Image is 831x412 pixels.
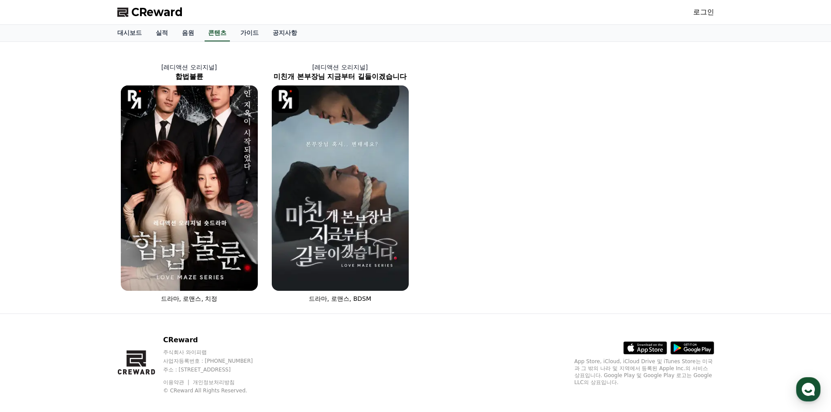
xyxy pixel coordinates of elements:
[163,366,270,373] p: 주소 : [STREET_ADDRESS]
[110,25,149,41] a: 대시보드
[193,379,235,385] a: 개인정보처리방침
[27,289,33,296] span: 홈
[3,276,58,298] a: 홈
[80,290,90,297] span: 대화
[114,56,265,310] a: [레디액션 오리지널] 합법불륜 합법불륜 [object Object] Logo 드라마, 로맨스, 치정
[163,379,191,385] a: 이용약관
[575,358,714,386] p: App Store, iCloud, iCloud Drive 및 iTunes Store는 미국과 그 밖의 나라 및 지역에서 등록된 Apple Inc.의 서비스 상표입니다. Goo...
[114,72,265,82] h2: 합법불륜
[309,295,371,302] span: 드라마, 로맨스, BDSM
[163,387,270,394] p: © CReward All Rights Reserved.
[693,7,714,17] a: 로그인
[233,25,266,41] a: 가이드
[175,25,201,41] a: 음원
[163,349,270,356] p: 주식회사 와이피랩
[266,25,304,41] a: 공지사항
[205,25,230,41] a: 콘텐츠
[131,5,183,19] span: CReward
[58,276,113,298] a: 대화
[265,63,416,72] p: [레디액션 오리지널]
[265,56,416,310] a: [레디액션 오리지널] 미친개 본부장님 지금부터 길들이겠습니다 미친개 본부장님 지금부터 길들이겠습니다 [object Object] Logo 드라마, 로맨스, BDSM
[113,276,168,298] a: 설정
[161,295,218,302] span: 드라마, 로맨스, 치정
[265,72,416,82] h2: 미친개 본부장님 지금부터 길들이겠습니다
[121,85,258,291] img: 합법불륜
[272,85,299,113] img: [object Object] Logo
[135,289,145,296] span: 설정
[114,63,265,72] p: [레디액션 오리지널]
[163,358,270,364] p: 사업자등록번호 : [PHONE_NUMBER]
[149,25,175,41] a: 실적
[121,85,148,113] img: [object Object] Logo
[163,335,270,345] p: CReward
[117,5,183,19] a: CReward
[272,85,409,291] img: 미친개 본부장님 지금부터 길들이겠습니다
